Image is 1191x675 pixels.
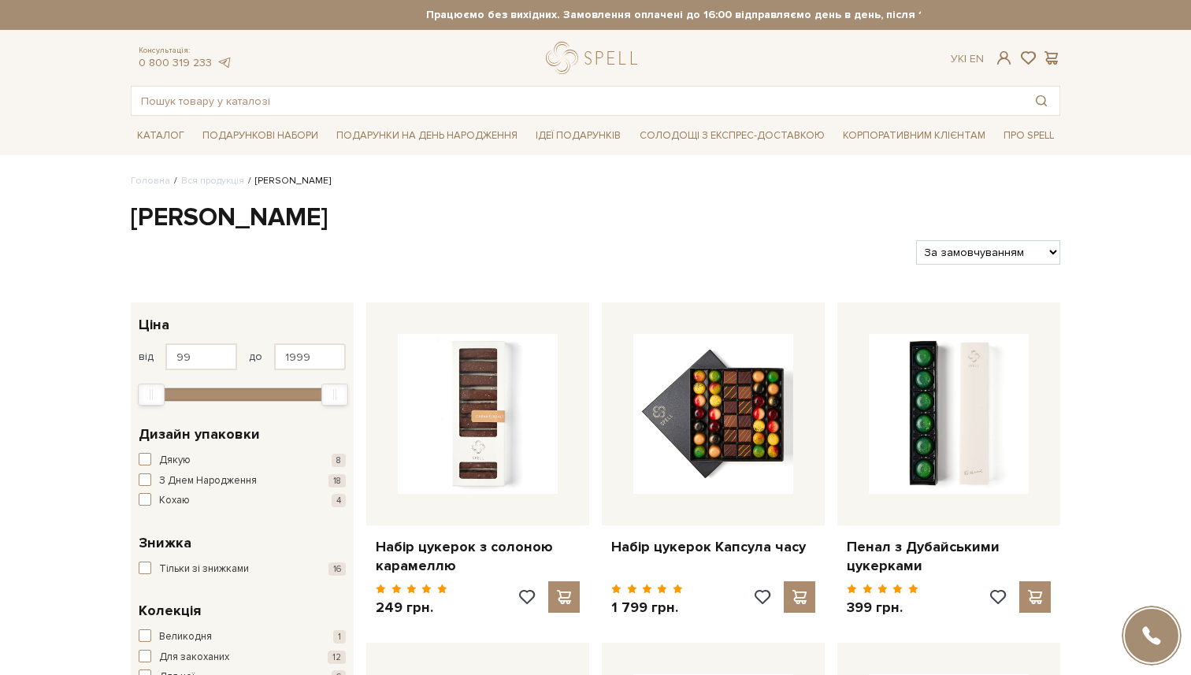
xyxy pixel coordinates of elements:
span: 16 [328,562,346,576]
button: Кохаю 4 [139,493,346,509]
span: Дизайн упаковки [139,424,260,445]
span: Великодня [159,629,212,645]
span: 4 [332,494,346,507]
input: Пошук товару у каталозі [132,87,1023,115]
span: Подарунки на День народження [330,124,524,148]
p: 399 грн. [847,599,918,617]
span: Консультація: [139,46,232,56]
div: Ук [951,52,984,66]
span: Ціна [139,314,169,336]
button: Тільки зі знижками 16 [139,562,346,577]
span: Каталог [131,124,191,148]
a: telegram [216,56,232,69]
span: 1 [333,630,346,643]
span: Для закоханих [159,650,229,666]
span: від [139,350,154,364]
span: Знижка [139,532,191,554]
p: 1 799 грн. [611,599,683,617]
a: Солодощі з експрес-доставкою [633,122,831,149]
span: Подарункові набори [196,124,325,148]
h1: [PERSON_NAME] [131,202,1060,235]
button: Пошук товару у каталозі [1023,87,1059,115]
span: | [964,52,967,65]
button: Великодня 1 [139,629,346,645]
li: [PERSON_NAME] [244,174,331,188]
a: Пенал з Дубайськими цукерками [847,538,1051,575]
a: logo [546,42,644,74]
span: Ідеї подарунків [529,124,627,148]
span: З Днем Народження [159,473,257,489]
a: Вся продукція [181,175,244,187]
div: Min [138,384,165,406]
span: 18 [328,474,346,488]
a: Головна [131,175,170,187]
span: Кохаю [159,493,190,509]
span: Колекція [139,600,201,621]
button: Для закоханих 12 [139,650,346,666]
span: до [249,350,262,364]
a: 0 800 319 233 [139,56,212,69]
span: Тільки зі знижками [159,562,249,577]
div: Max [321,384,348,406]
button: З Днем Народження 18 [139,473,346,489]
input: Ціна [165,343,237,370]
p: 249 грн. [376,599,447,617]
span: 8 [332,454,346,467]
input: Ціна [274,343,346,370]
span: Про Spell [997,124,1060,148]
a: En [970,52,984,65]
a: Набір цукерок з солоною карамеллю [376,538,580,575]
a: Набір цукерок Капсула часу [611,538,815,556]
button: Дякую 8 [139,453,346,469]
a: Корпоративним клієнтам [837,122,992,149]
span: Дякую [159,453,191,469]
span: 12 [328,651,346,664]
